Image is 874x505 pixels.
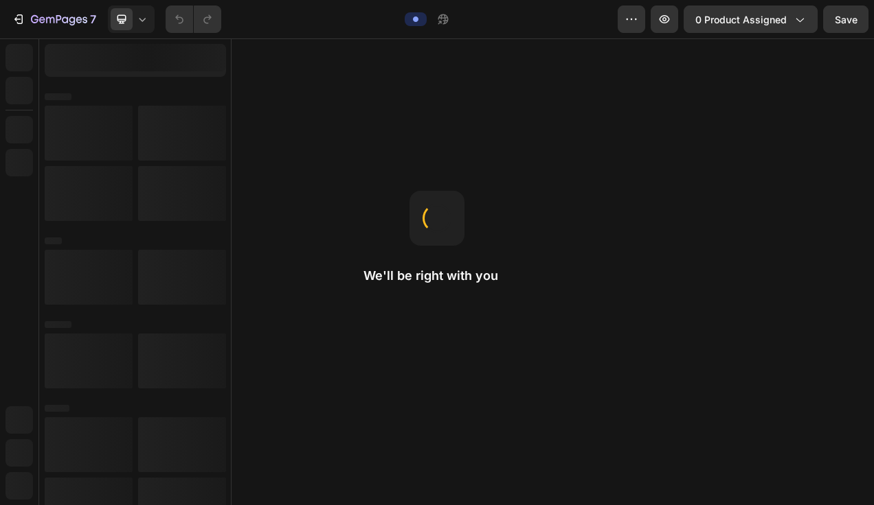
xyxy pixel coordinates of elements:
button: Save [823,5,869,33]
button: 0 product assigned [684,5,818,33]
div: Undo/Redo [166,5,221,33]
span: Save [835,14,858,25]
p: 7 [90,11,96,27]
span: 0 product assigned [695,12,787,27]
button: 7 [5,5,102,33]
h2: We'll be right with you [363,268,511,284]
